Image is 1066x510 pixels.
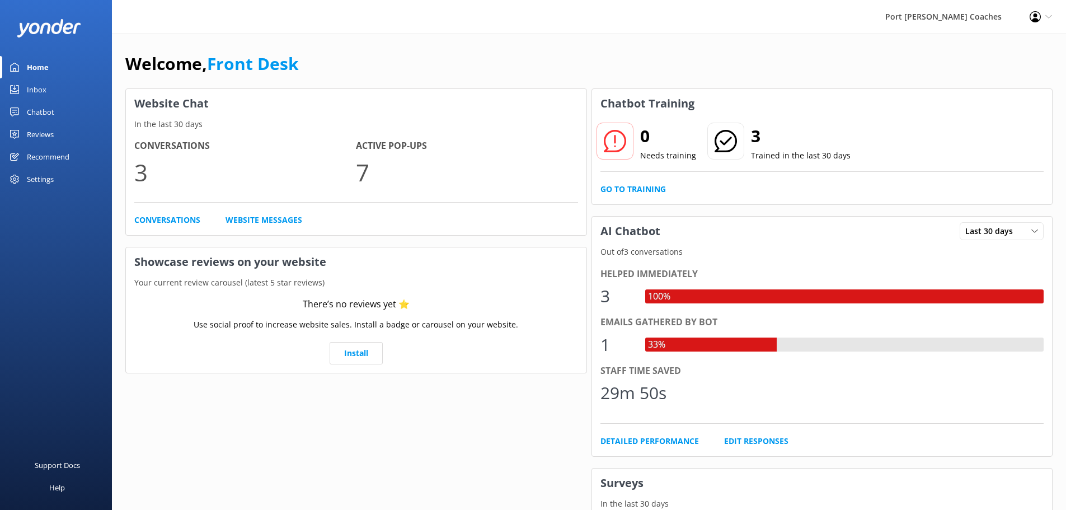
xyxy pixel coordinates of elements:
[600,331,634,358] div: 1
[751,123,851,149] h2: 3
[592,217,669,246] h3: AI Chatbot
[965,225,1020,237] span: Last 30 days
[27,101,54,123] div: Chatbot
[600,364,1044,378] div: Staff time saved
[126,118,586,130] p: In the last 30 days
[640,149,696,162] p: Needs training
[600,435,699,447] a: Detailed Performance
[600,380,666,406] div: 29m 50s
[592,469,1053,498] h3: Surveys
[126,89,586,118] h3: Website Chat
[724,435,788,447] a: Edit Responses
[645,338,668,352] div: 33%
[600,267,1044,282] div: Helped immediately
[592,246,1053,258] p: Out of 3 conversations
[125,50,299,77] h1: Welcome,
[27,123,54,146] div: Reviews
[126,247,586,277] h3: Showcase reviews on your website
[126,277,586,289] p: Your current review carousel (latest 5 star reviews)
[17,19,81,38] img: yonder-white-logo.png
[751,149,851,162] p: Trained in the last 30 days
[27,146,69,168] div: Recommend
[330,342,383,364] a: Install
[356,153,577,191] p: 7
[134,153,356,191] p: 3
[600,283,634,310] div: 3
[194,319,518,331] p: Use social proof to increase website sales. Install a badge or carousel on your website.
[49,476,65,499] div: Help
[645,289,673,304] div: 100%
[207,52,299,75] a: Front Desk
[303,297,410,312] div: There’s no reviews yet ⭐
[134,214,200,226] a: Conversations
[600,315,1044,330] div: Emails gathered by bot
[27,56,49,78] div: Home
[27,168,54,190] div: Settings
[592,89,703,118] h3: Chatbot Training
[35,454,80,476] div: Support Docs
[640,123,696,149] h2: 0
[356,139,577,153] h4: Active Pop-ups
[600,183,666,195] a: Go to Training
[592,498,1053,510] p: In the last 30 days
[134,139,356,153] h4: Conversations
[27,78,46,101] div: Inbox
[226,214,302,226] a: Website Messages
